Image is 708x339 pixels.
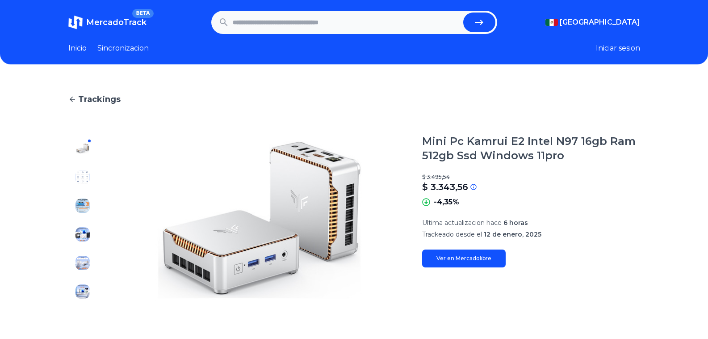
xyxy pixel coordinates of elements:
a: MercadoTrackBETA [68,15,147,30]
img: MercadoTrack [68,15,83,30]
span: BETA [132,9,153,18]
img: Mini Pc Kamrui E2 Intel N97 16gb Ram 512gb Ssd Windows 11pro [75,199,90,213]
img: Mexico [545,19,558,26]
span: Ultima actualizacion hace [422,219,502,227]
p: $ 3.343,56 [422,181,468,193]
img: Mini Pc Kamrui E2 Intel N97 16gb Ram 512gb Ssd Windows 11pro [75,227,90,242]
img: Mini Pc Kamrui E2 Intel N97 16gb Ram 512gb Ssd Windows 11pro [75,141,90,156]
span: Trackeado desde el [422,230,482,238]
button: [GEOGRAPHIC_DATA] [545,17,640,28]
span: [GEOGRAPHIC_DATA] [560,17,640,28]
a: Inicio [68,43,87,54]
h1: Mini Pc Kamrui E2 Intel N97 16gb Ram 512gb Ssd Windows 11pro [422,134,640,163]
img: Mini Pc Kamrui E2 Intel N97 16gb Ram 512gb Ssd Windows 11pro [75,284,90,299]
p: $ 3.495,54 [422,174,640,181]
a: Sincronizacion [97,43,149,54]
a: Trackings [68,93,640,106]
p: -4,35% [434,197,459,208]
button: Iniciar sesion [596,43,640,54]
span: 6 horas [503,219,528,227]
img: Mini Pc Kamrui E2 Intel N97 16gb Ram 512gb Ssd Windows 11pro [75,170,90,184]
img: Mini Pc Kamrui E2 Intel N97 16gb Ram 512gb Ssd Windows 11pro [75,256,90,270]
span: Trackings [78,93,121,106]
img: Mini Pc Kamrui E2 Intel N97 16gb Ram 512gb Ssd Windows 11pro [115,134,404,306]
span: 12 de enero, 2025 [484,230,541,238]
span: MercadoTrack [86,17,147,27]
a: Ver en Mercadolibre [422,250,506,267]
